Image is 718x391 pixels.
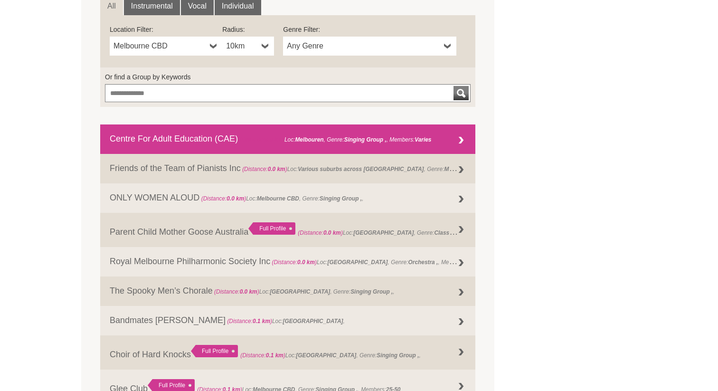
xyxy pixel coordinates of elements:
[100,335,475,370] a: Choir of Hard Knocks Full Profile (Distance:0.1 km)Loc:[GEOGRAPHIC_DATA], Genre:Singing Group ,,
[100,154,475,183] a: Friends of the Team of Pianists Inc (Distance:0.0 km)Loc:Various suburbs across [GEOGRAPHIC_DATA]...
[253,318,270,324] strong: 0.1 km
[266,352,283,359] strong: 0.1 km
[226,318,345,324] span: Loc: ,
[350,288,393,295] strong: Singing Group ,
[344,136,387,143] strong: Singing Group ,
[100,277,475,306] a: The Spooky Men’s Chorale (Distance:0.0 km)Loc:[GEOGRAPHIC_DATA], Genre:Singing Group ,,
[201,195,246,202] span: (Distance: )
[270,257,475,266] span: Loc: , Genre: , Members:
[283,37,456,56] a: Any Genre
[222,25,274,34] label: Radius:
[466,259,476,266] strong: 160
[408,259,438,266] strong: Orchestra ,
[242,166,287,172] span: (Distance: )
[100,247,475,277] a: Royal Melbourne Philharmonic Society Inc (Distance:0.0 km)Loc:[GEOGRAPHIC_DATA], Genre:Orchestra ...
[320,195,362,202] strong: Singing Group ,
[100,124,475,154] a: Centre For Adult Education (CAE) (Distance:0.0 km)Loc:Melbouren, Genre:Singing Group ,, Members:V...
[248,222,295,235] div: Full Profile
[270,288,330,295] strong: [GEOGRAPHIC_DATA]
[265,136,283,143] strong: 0.0 km
[222,37,274,56] a: 10km
[298,229,343,236] span: (Distance: )
[105,72,471,82] label: Or find a Group by Keywords
[100,183,475,213] a: ONLY WOMEN ALOUD (Distance:0.0 km)Loc:Melbourne CBD, Genre:Singing Group ,,
[283,25,456,34] label: Genre Filter:
[100,213,475,247] a: Parent Child Mother Goose Australia Full Profile (Distance:0.0 km)Loc:[GEOGRAPHIC_DATA], Genre:Cl...
[415,136,431,143] strong: Varies
[238,136,431,143] span: Loc: , Genre: , Members:
[287,40,440,52] span: Any Genre
[240,352,421,359] span: Loc: , Genre: ,
[240,288,257,295] strong: 0.0 km
[227,318,272,324] span: (Distance: )
[227,195,244,202] strong: 0.0 km
[110,37,222,56] a: Melbourne CBD
[268,166,285,172] strong: 0.0 km
[298,166,424,172] strong: Various suburbs across [GEOGRAPHIC_DATA]
[272,259,317,266] span: (Distance: )
[113,40,206,52] span: Melbourne CBD
[297,259,315,266] strong: 0.0 km
[298,227,483,237] span: Loc: , Genre: ,
[257,195,299,202] strong: Melbourne CBD
[240,352,285,359] span: (Distance: )
[226,40,258,52] span: 10km
[295,136,323,143] strong: Melbouren
[434,227,482,237] strong: Class Workshop ,
[110,25,222,34] label: Location Filter:
[283,318,343,324] strong: [GEOGRAPHIC_DATA]
[241,163,513,173] span: Loc: , Genre: ,
[377,352,419,359] strong: Singing Group ,
[323,229,341,236] strong: 0.0 km
[100,306,475,335] a: Bandmates [PERSON_NAME] (Distance:0.1 km)Loc:[GEOGRAPHIC_DATA],
[239,136,284,143] span: (Distance: )
[214,288,259,295] span: (Distance: )
[328,259,388,266] strong: [GEOGRAPHIC_DATA]
[353,229,414,236] strong: [GEOGRAPHIC_DATA]
[191,345,238,357] div: Full Profile
[199,195,363,202] span: Loc: , Genre: ,
[444,163,511,173] strong: Music Session (regular) ,
[213,288,395,295] span: Loc: , Genre: ,
[296,352,356,359] strong: [GEOGRAPHIC_DATA]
